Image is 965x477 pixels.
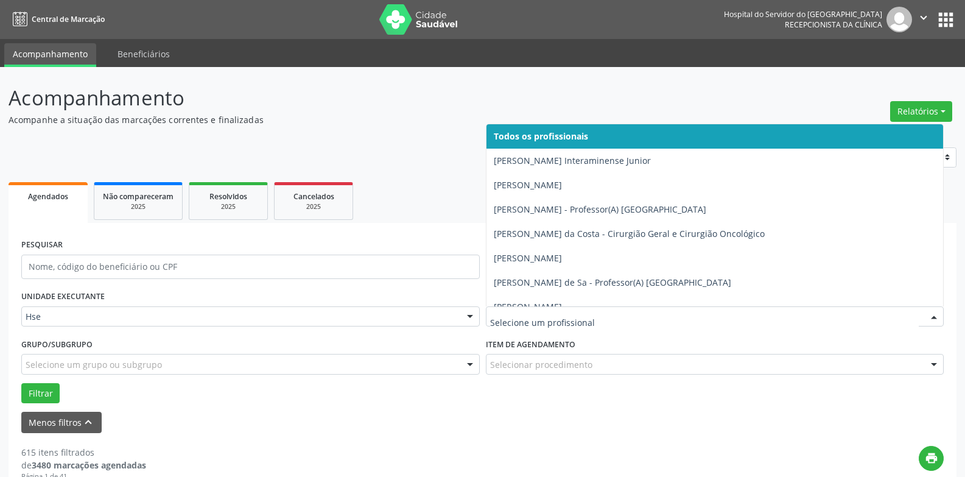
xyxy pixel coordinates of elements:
[486,335,575,354] label: Item de agendamento
[109,43,178,65] a: Beneficiários
[935,9,956,30] button: apps
[21,383,60,404] button: Filtrar
[21,255,480,279] input: Nome, código do beneficiário ou CPF
[9,9,105,29] a: Central de Marcação
[283,202,344,211] div: 2025
[198,202,259,211] div: 2025
[21,412,102,433] button: Menos filtroskeyboard_arrow_up
[4,43,96,67] a: Acompanhamento
[494,301,562,313] span: [PERSON_NAME]
[490,358,592,371] span: Selecionar procedimento
[890,101,952,122] button: Relatórios
[293,191,334,202] span: Cancelados
[494,179,562,191] span: [PERSON_NAME]
[494,130,588,142] span: Todos os profissionais
[724,9,882,19] div: Hospital do Servidor do [GEOGRAPHIC_DATA]
[494,155,651,166] span: [PERSON_NAME] Interaminense Junior
[28,191,68,202] span: Agendados
[32,459,146,471] strong: 3480 marcações agendadas
[886,7,912,32] img: img
[925,451,938,465] i: print
[917,11,930,24] i: 
[21,335,93,354] label: Grupo/Subgrupo
[21,459,146,472] div: de
[9,113,672,126] p: Acompanhe a situação das marcações correntes e finalizadas
[26,311,455,323] span: Hse
[82,415,95,429] i: keyboard_arrow_up
[26,358,162,371] span: Selecione um grupo ou subgrupo
[785,19,882,30] span: Recepcionista da clínica
[490,311,919,335] input: Selecione um profissional
[494,277,731,288] span: [PERSON_NAME] de Sa - Professor(A) [GEOGRAPHIC_DATA]
[21,446,146,459] div: 615 itens filtrados
[209,191,247,202] span: Resolvidos
[32,14,105,24] span: Central de Marcação
[494,252,562,264] span: [PERSON_NAME]
[21,236,63,255] label: PESQUISAR
[912,7,935,32] button: 
[494,203,706,215] span: [PERSON_NAME] - Professor(A) [GEOGRAPHIC_DATA]
[21,288,105,306] label: UNIDADE EXECUTANTE
[9,83,672,113] p: Acompanhamento
[103,202,174,211] div: 2025
[103,191,174,202] span: Não compareceram
[494,228,765,239] span: [PERSON_NAME] da Costa - Cirurgião Geral e Cirurgião Oncológico
[919,446,944,471] button: print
